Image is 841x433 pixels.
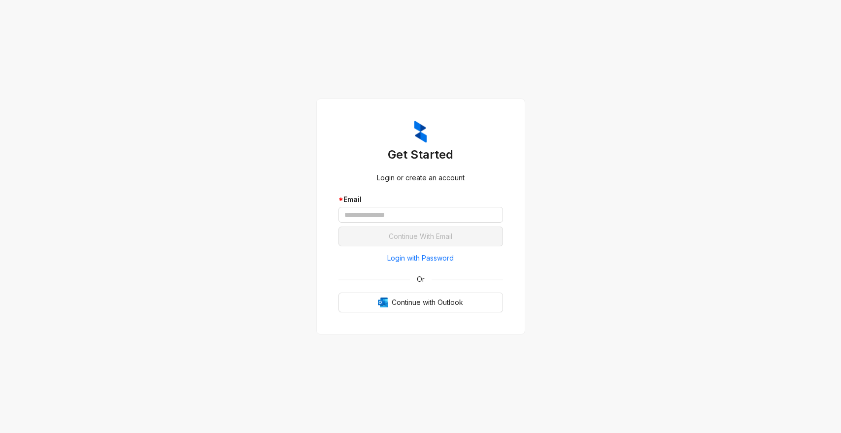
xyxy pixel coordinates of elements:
[338,194,503,205] div: Email
[387,253,454,264] span: Login with Password
[338,227,503,246] button: Continue With Email
[338,172,503,183] div: Login or create an account
[410,274,432,285] span: Or
[338,250,503,266] button: Login with Password
[338,293,503,312] button: OutlookContinue with Outlook
[414,121,427,143] img: ZumaIcon
[392,297,463,308] span: Continue with Outlook
[338,147,503,163] h3: Get Started
[378,298,388,307] img: Outlook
